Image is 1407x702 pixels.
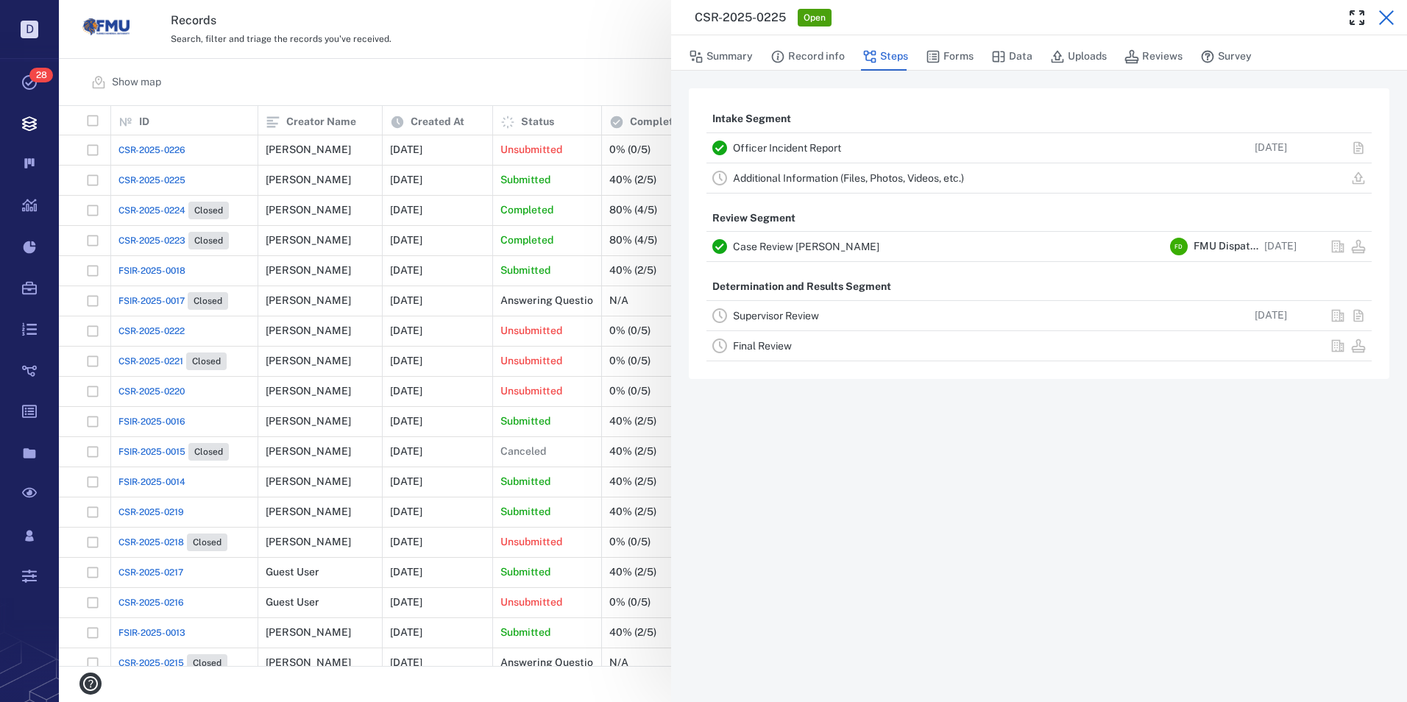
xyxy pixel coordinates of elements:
[21,21,38,38] p: D
[706,205,801,232] p: Review Segment
[991,43,1032,71] button: Data
[770,43,845,71] button: Record info
[33,10,63,24] span: Help
[733,241,879,252] a: Case Review [PERSON_NAME]
[1264,239,1297,254] p: [DATE]
[706,106,797,132] p: Intake Segment
[733,340,792,352] a: Final Review
[29,68,53,82] span: 28
[801,12,829,24] span: Open
[733,142,841,154] a: Officer Incident Report
[733,310,819,322] a: Supervisor Review
[1372,3,1401,32] button: Close
[733,172,964,184] a: Additional Information (Files, Photos, Videos, etc.)
[1194,239,1258,254] span: FMU Dispatch
[1170,238,1188,255] div: F D
[1200,43,1252,71] button: Survey
[695,9,786,26] h3: CSR-2025-0225
[1050,43,1107,71] button: Uploads
[1255,308,1287,323] p: [DATE]
[862,43,908,71] button: Steps
[1255,141,1287,155] p: [DATE]
[926,43,974,71] button: Forms
[689,43,753,71] button: Summary
[1124,43,1183,71] button: Reviews
[706,274,897,300] p: Determination and Results Segment
[1342,3,1372,32] button: Toggle Fullscreen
